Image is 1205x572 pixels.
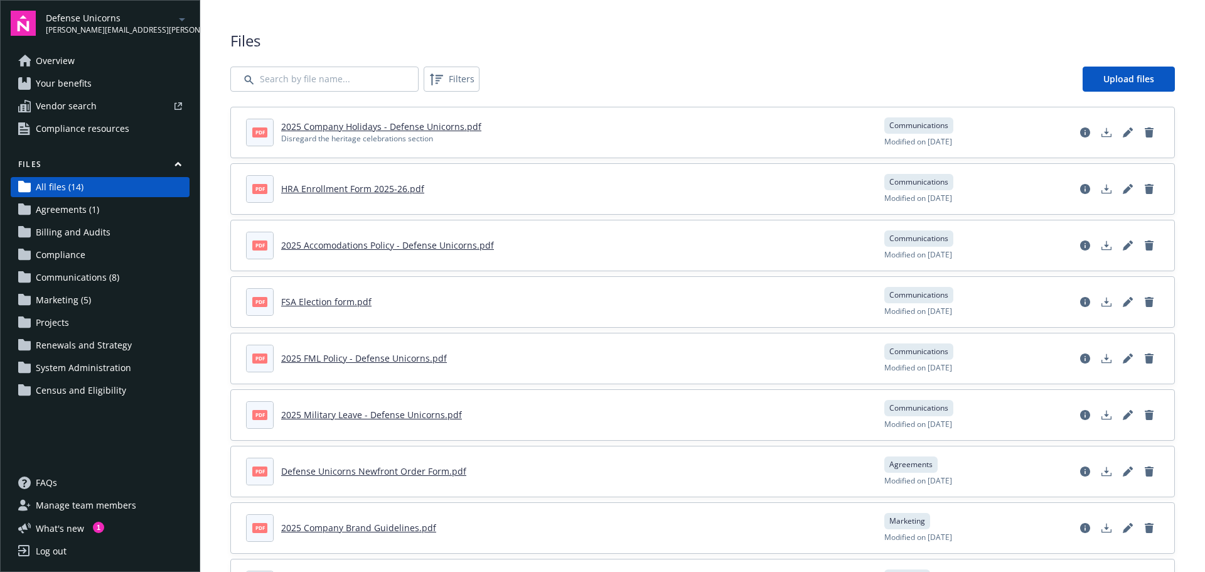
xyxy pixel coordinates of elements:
[281,522,436,534] a: 2025 Company Brand Guidelines.pdf
[884,362,952,374] span: Modified on [DATE]
[1139,179,1159,199] a: Delete document
[281,409,462,421] a: 2025 Military Leave - Defense Unicorns.pdf
[281,352,447,364] a: 2025 FML Policy - Defense Unicorns.pdf
[889,233,948,244] span: Communications
[36,200,99,220] span: Agreements (1)
[252,410,267,419] span: pdf
[281,296,372,308] a: FSA Election form.pdf
[11,358,190,378] a: System Administration
[46,11,190,36] button: Defense Unicorns[PERSON_NAME][EMAIL_ADDRESS][PERSON_NAME][DOMAIN_NAME]arrowDropDown
[1096,518,1117,538] a: Download document
[11,522,104,535] button: What's new1
[281,465,466,477] a: Defense Unicorns Newfront Order Form.pdf
[252,467,267,476] span: pdf
[46,11,174,24] span: Defense Unicorns
[36,290,91,310] span: Marketing (5)
[1118,179,1138,199] a: Edit document
[230,67,419,92] input: Search by file name...
[1118,518,1138,538] a: Edit document
[1075,179,1095,199] a: View file details
[11,119,190,139] a: Compliance resources
[11,222,190,242] a: Billing and Audits
[11,200,190,220] a: Agreements (1)
[11,473,190,493] a: FAQs
[281,121,481,132] a: 2025 Company Holidays - Defense Unicorns.pdf
[36,522,84,535] span: What ' s new
[1139,348,1159,369] a: Delete document
[1139,122,1159,143] a: Delete document
[889,515,925,527] span: Marketing
[1139,292,1159,312] a: Delete document
[884,193,952,204] span: Modified on [DATE]
[1096,292,1117,312] a: Download document
[1118,348,1138,369] a: Edit document
[46,24,174,36] span: [PERSON_NAME][EMAIL_ADDRESS][PERSON_NAME][DOMAIN_NAME]
[36,245,85,265] span: Compliance
[884,249,952,261] span: Modified on [DATE]
[1075,348,1095,369] a: View file details
[36,73,92,94] span: Your benefits
[884,419,952,430] span: Modified on [DATE]
[252,127,267,137] span: pdf
[884,136,952,148] span: Modified on [DATE]
[252,353,267,363] span: pdf
[281,183,424,195] a: HRA Enrollment Form 2025-26.pdf
[252,184,267,193] span: pdf
[889,176,948,188] span: Communications
[36,541,67,561] div: Log out
[230,30,1175,51] span: Files
[1139,518,1159,538] a: Delete document
[1096,122,1117,143] a: Download document
[252,240,267,250] span: pdf
[1075,235,1095,256] a: View file details
[1118,235,1138,256] a: Edit document
[1075,122,1095,143] a: View file details
[1139,235,1159,256] a: Delete document
[93,522,104,533] div: 1
[1096,405,1117,425] a: Download document
[11,380,190,401] a: Census and Eligibility
[11,495,190,515] a: Manage team members
[11,245,190,265] a: Compliance
[889,459,933,470] span: Agreements
[1096,348,1117,369] a: Download document
[252,523,267,532] span: pdf
[1139,405,1159,425] a: Delete document
[281,133,481,144] div: Disregard the heritage celebrations section
[889,346,948,357] span: Communications
[449,72,474,85] span: Filters
[36,380,126,401] span: Census and Eligibility
[889,120,948,131] span: Communications
[1096,179,1117,199] a: Download document
[36,177,83,197] span: All files (14)
[36,119,129,139] span: Compliance resources
[884,306,952,317] span: Modified on [DATE]
[252,297,267,306] span: pdf
[11,96,190,116] a: Vendor search
[1118,405,1138,425] a: Edit document
[36,335,132,355] span: Renewals and Strategy
[1075,461,1095,482] a: View file details
[11,177,190,197] a: All files (14)
[1096,461,1117,482] a: Download document
[1083,67,1175,92] a: Upload files
[36,473,57,493] span: FAQs
[424,67,479,92] button: Filters
[36,222,110,242] span: Billing and Audits
[426,69,477,89] span: Filters
[1075,518,1095,538] a: View file details
[1139,461,1159,482] a: Delete document
[1075,405,1095,425] a: View file details
[36,495,136,515] span: Manage team members
[884,532,952,543] span: Modified on [DATE]
[11,73,190,94] a: Your benefits
[11,159,190,175] button: Files
[174,11,190,26] a: arrowDropDown
[36,51,75,71] span: Overview
[281,239,494,251] a: 2025 Accomodations Policy - Defense Unicorns.pdf
[1118,461,1138,482] a: Edit document
[889,289,948,301] span: Communications
[36,358,131,378] span: System Administration
[11,335,190,355] a: Renewals and Strategy
[36,267,119,288] span: Communications (8)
